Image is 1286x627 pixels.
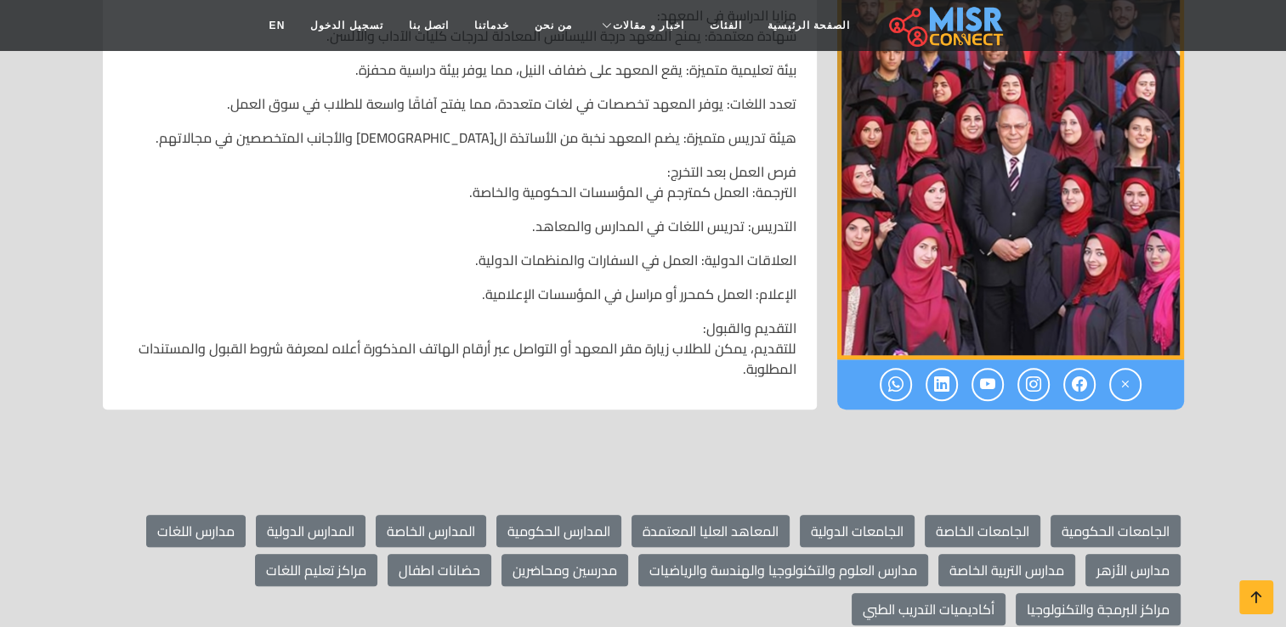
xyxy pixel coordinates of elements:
a: خدماتنا [462,9,522,42]
a: اخبار و مقالات [585,9,697,42]
p: تعدد اللغات: يوفر المعهد تخصصات في لغات متعددة، مما يفتح آفاقًا واسعة للطلاب في سوق العمل.​ [123,93,796,114]
p: فرص العمل بعد التخرج: الترجمة: العمل كمترجم في المؤسسات الحكومية والخاصة.​ [123,161,796,202]
img: main.misr_connect [889,4,1003,47]
a: المعاهد العليا المعتمدة [632,515,790,547]
a: الفئات [697,9,755,42]
a: مراكز تعليم اللغات [255,554,377,586]
span: اخبار و مقالات [613,18,684,33]
a: مدرسين ومحاضرين [501,554,628,586]
a: مدارس العلوم والتكنولوجيا والهندسة والرياضيات [638,554,928,586]
p: بيئة تعليمية متميزة: يقع المعهد على ضفاف النيل، مما يوفر بيئة دراسية محفزة.​ [123,59,796,80]
a: المدارس الحكومية [496,515,621,547]
a: مراكز البرمجة والتكنولوجيا [1016,593,1181,625]
a: EN [257,9,298,42]
p: التقديم والقبول: للتقديم، يمكن للطلاب زيارة مقر المعهد أو التواصل عبر أرقام الهاتف المذكورة أعلاه... [123,318,796,379]
a: الصفحة الرئيسية [755,9,863,42]
p: الإعلام: العمل كمحرر أو مراسل في المؤسسات الإعلامية.​ [123,284,796,304]
a: مدارس الأزهر [1085,554,1181,586]
a: حضانات اطفال [388,554,491,586]
a: الجامعات الدولية [800,515,915,547]
p: العلاقات الدولية: العمل في السفارات والمنظمات الدولية.​ [123,250,796,270]
a: الجامعات الخاصة [925,515,1040,547]
a: أكاديميات التدريب الطبي [852,593,1006,625]
a: المدارس الدولية [256,515,365,547]
p: التدريس: تدريس اللغات في المدارس والمعاهد.​ [123,216,796,236]
a: الجامعات الحكومية [1051,515,1181,547]
a: من نحن [522,9,585,42]
a: مدارس التربية الخاصة [938,554,1075,586]
p: هيئة تدريس متميزة: يضم المعهد نخبة من الأساتذة ال[DEMOGRAPHIC_DATA] والأجانب المتخصصين في مجالاتهم.​ [123,127,796,148]
a: المدارس الخاصة [376,515,486,547]
a: تسجيل الدخول [297,9,395,42]
a: اتصل بنا [396,9,462,42]
a: مدارس اللغات [146,515,246,547]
